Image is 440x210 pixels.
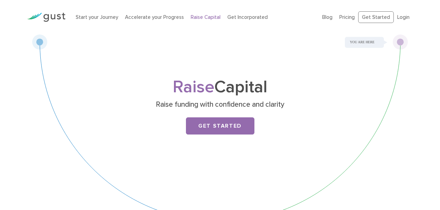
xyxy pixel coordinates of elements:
a: Raise Capital [191,14,221,20]
a: Get Started [186,117,254,135]
a: Accelerate your Progress [125,14,184,20]
img: Gust Logo [27,13,65,22]
span: Raise [173,77,214,97]
a: Get Started [358,11,394,23]
a: Pricing [339,14,355,20]
a: Get Incorporated [227,14,268,20]
p: Raise funding with confidence and clarity [87,100,353,109]
a: Blog [322,14,332,20]
h1: Capital [85,79,355,95]
a: Start your Journey [76,14,118,20]
a: Login [397,14,410,20]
